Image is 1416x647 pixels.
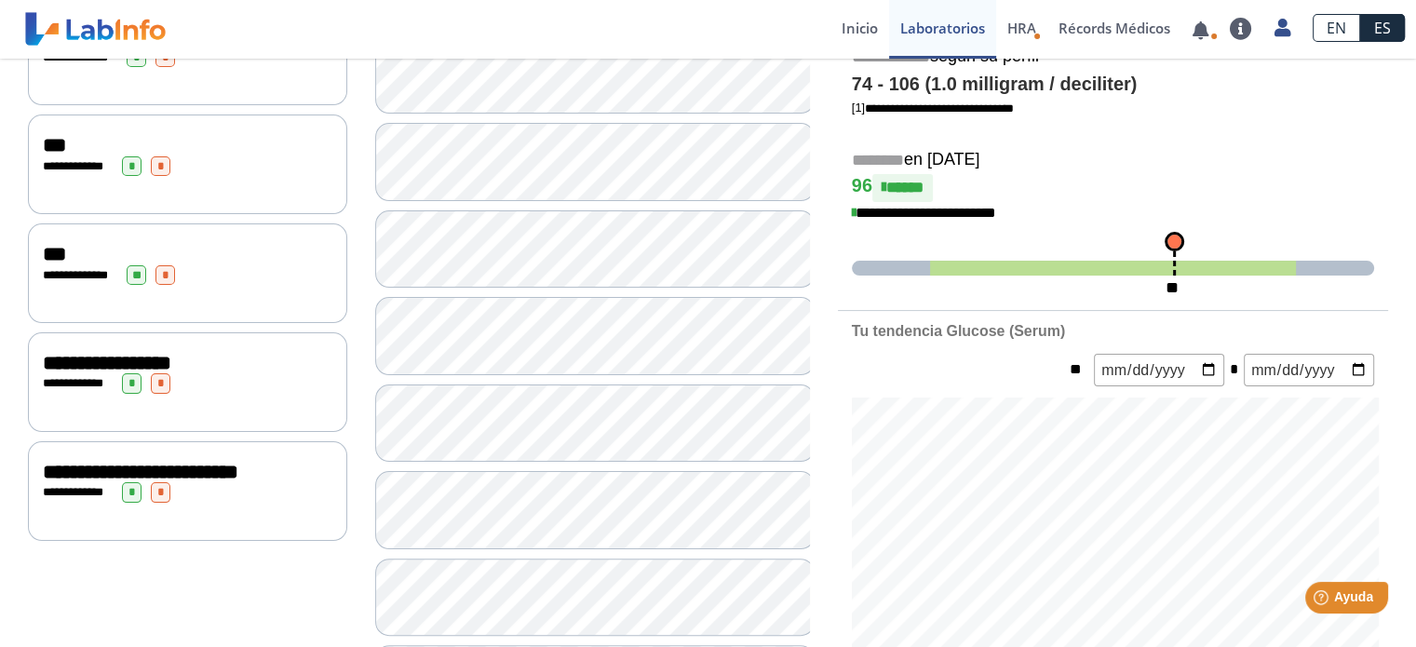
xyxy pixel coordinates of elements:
input: mm/dd/yyyy [1094,354,1224,386]
input: mm/dd/yyyy [1244,354,1374,386]
span: HRA [1007,19,1036,37]
h5: en [DATE] [852,150,1374,171]
a: ES [1360,14,1405,42]
a: [1] [852,101,1014,115]
b: Tu tendencia Glucose (Serum) [852,323,1065,339]
h4: 96 [852,174,1374,202]
iframe: Help widget launcher [1250,574,1396,627]
h4: 74 - 106 (1.0 milligram / deciliter) [852,74,1374,96]
a: EN [1313,14,1360,42]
